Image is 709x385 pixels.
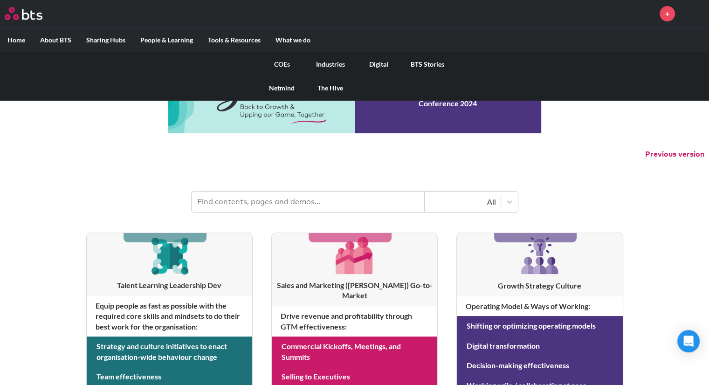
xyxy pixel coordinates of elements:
[677,330,700,352] div: Open Intercom Messenger
[147,233,192,277] img: [object Object]
[457,281,622,291] h3: Growth Strategy Culture
[5,7,60,20] a: Go home
[133,28,200,52] label: People & Learning
[660,6,675,21] a: +
[429,197,496,207] div: All
[192,192,425,212] input: Find contents, pages and demos...
[272,280,437,301] h3: Sales and Marketing ([PERSON_NAME]) Go-to-Market
[5,7,42,20] img: BTS Logo
[682,2,704,25] a: Profile
[682,2,704,25] img: Joel Reed
[268,28,318,52] label: What we do
[79,28,133,52] label: Sharing Hubs
[457,296,622,316] h4: Operating Model & Ways of Working :
[332,233,377,277] img: [object Object]
[272,306,437,337] h4: Drive revenue and profitability through GTM effectiveness :
[517,233,562,278] img: [object Object]
[200,28,268,52] label: Tools & Resources
[33,28,79,52] label: About BTS
[87,296,252,337] h4: Equip people as fast as possible with the required core skills and mindsets to do their best work...
[87,280,252,290] h3: Talent Learning Leadership Dev
[645,149,704,159] button: Previous version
